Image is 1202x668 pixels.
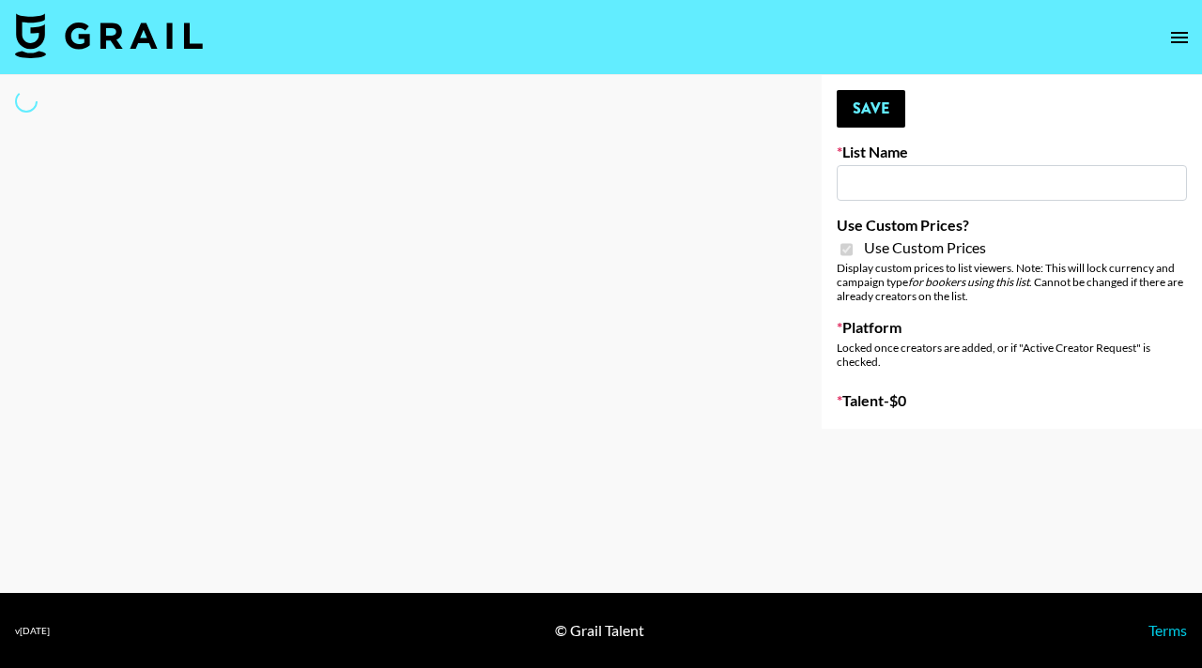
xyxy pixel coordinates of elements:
div: v [DATE] [15,625,50,637]
em: for bookers using this list [908,275,1029,289]
div: Locked once creators are added, or if "Active Creator Request" is checked. [837,341,1187,369]
button: Save [837,90,905,128]
img: Grail Talent [15,13,203,58]
label: Use Custom Prices? [837,216,1187,235]
div: Display custom prices to list viewers. Note: This will lock currency and campaign type . Cannot b... [837,261,1187,303]
a: Terms [1148,621,1187,639]
label: List Name [837,143,1187,161]
label: Talent - $ 0 [837,391,1187,410]
span: Use Custom Prices [864,238,986,257]
button: open drawer [1161,19,1198,56]
label: Platform [837,318,1187,337]
div: © Grail Talent [555,621,644,640]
